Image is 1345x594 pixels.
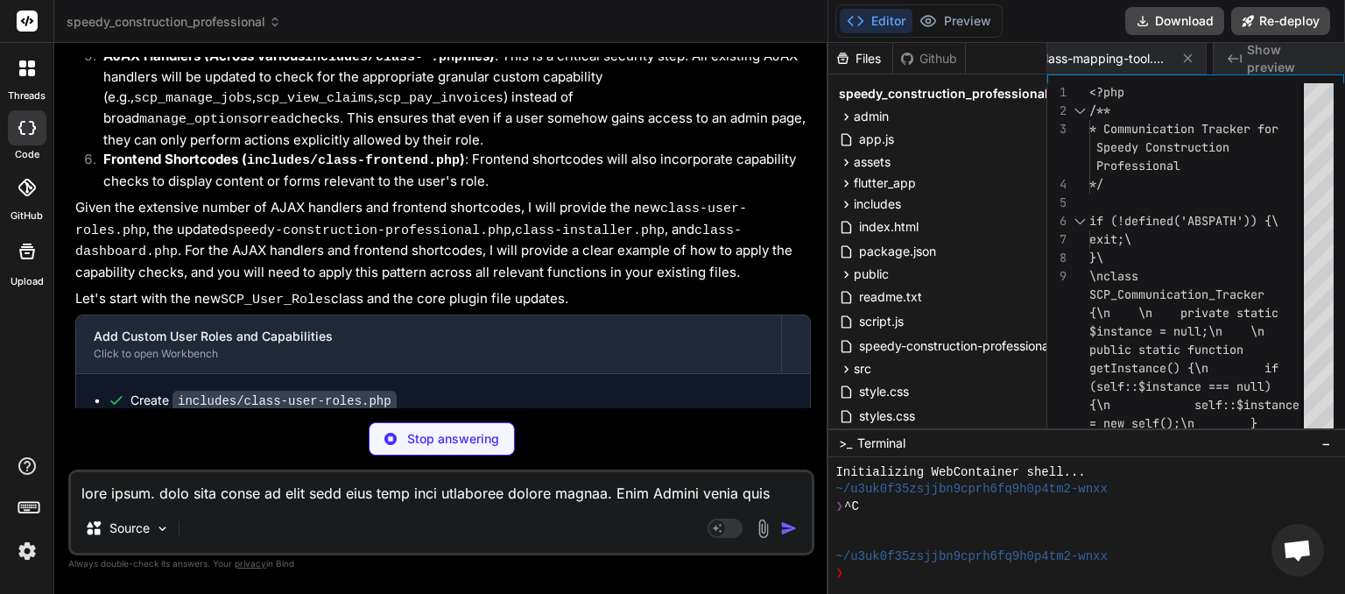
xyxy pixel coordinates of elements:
[1047,249,1067,267] div: 8
[835,548,1107,565] span: ~/u3uk0f35zsjjbn9cprh6fq9h0p4tm2-wnxx
[835,464,1085,481] span: Initializing WebContainer shell...
[305,50,462,65] code: includes/class-*.php
[854,153,891,171] span: assets
[857,311,905,332] span: script.js
[857,216,920,237] span: index.html
[835,481,1107,498] span: ~/u3uk0f35zsjjbn9cprh6fq9h0p4tm2-wnxx
[75,202,747,238] code: class-user-roles.php
[76,315,781,373] button: Add Custom User Roles and CapabilitiesClick to open Workbench
[1047,102,1067,120] div: 2
[1089,397,1299,413] span: {\n self::$instance
[835,499,844,515] span: ❯
[857,286,924,308] span: readme.txt
[857,406,917,427] span: styles.css
[407,430,499,448] p: Stop answering
[1271,524,1324,576] a: Open chat
[912,9,998,33] button: Preview
[857,435,905,452] span: Terminal
[94,347,764,361] div: Click to open Workbench
[844,499,859,515] span: ^C
[1318,429,1334,457] button: −
[15,147,39,162] label: code
[103,151,465,167] strong: Frontend Shortcodes ( )
[67,13,281,31] span: speedy_construction_professional
[1089,213,1278,229] span: if (!defined('ABSPATH')) {\
[840,9,912,33] button: Editor
[68,555,814,572] p: Always double-check its answers. Your in Bind
[235,558,266,569] span: privacy
[857,336,1080,357] span: speedy-construction-professional.php
[854,108,889,125] span: admin
[854,174,916,192] span: flutter_app
[780,520,798,537] img: icon
[828,50,892,67] div: Files
[11,274,44,289] label: Upload
[256,91,374,106] code: scp_view_claims
[1047,230,1067,249] div: 7
[1231,7,1330,35] button: Re-deploy
[857,241,938,262] span: package.json
[854,265,889,283] span: public
[1089,231,1131,247] span: exit;\
[1089,378,1271,394] span: (self::$instance === null)
[1089,84,1124,100] span: <?php
[1321,435,1331,452] span: −
[11,209,43,223] label: GitHub
[221,293,331,308] code: SCP_User_Roles
[228,223,511,238] code: speedy-construction-professional.php
[94,328,764,345] div: Add Custom User Roles and Capabilities
[247,153,460,168] code: includes/class-frontend.php
[1047,120,1067,138] div: 3
[1047,83,1067,102] div: 1
[1096,158,1180,173] span: Professional
[1125,7,1224,35] button: Download
[753,519,773,539] img: attachment
[1047,267,1067,286] div: 9
[1089,305,1278,321] span: {\n \n private static
[263,112,294,127] code: read
[515,223,665,238] code: class-installer.php
[103,47,495,64] strong: AJAX Handlers (Across various files)
[155,521,170,536] img: Pick Models
[839,435,852,452] span: >_
[1089,286,1264,302] span: SCP_Communication_Tracker
[75,289,811,311] p: Let's start with the new class and the core plugin file updates.
[839,85,1048,103] span: speedy_construction_professional
[857,129,896,150] span: app.js
[835,565,844,582] span: ❯
[854,195,901,213] span: includes
[134,91,252,106] code: scp_manage_jobs
[1089,268,1138,284] span: \nclass
[1096,139,1229,155] span: Speedy Construction
[12,536,42,566] img: settings
[8,88,46,103] label: threads
[75,198,811,282] p: Given the extensive number of AJAX handlers and frontend shortcodes, I will provide the new , the...
[854,360,871,378] span: src
[89,46,811,151] li: : This is a critical security step. All existing AJAX handlers will be updated to check for the a...
[893,50,965,67] div: Github
[1047,194,1067,212] div: 5
[1039,50,1170,67] span: class-mapping-tool.php
[1068,212,1091,230] div: Click to collapse the range.
[1089,323,1264,339] span: $instance = null;\n \n
[857,381,911,402] span: style.css
[1089,250,1103,265] span: }\
[1047,175,1067,194] div: 4
[1047,212,1067,230] div: 6
[109,520,150,537] p: Source
[1089,342,1243,357] span: public static function
[130,392,397,410] div: Create
[139,112,250,127] code: manage_options
[1089,121,1278,137] span: * Communication Tracker for
[173,391,397,412] code: includes/class-user-roles.php
[377,91,503,106] code: scp_pay_invoices
[1089,360,1278,376] span: getInstance() {\n if
[89,150,811,191] li: : Frontend shortcodes will also incorporate capability checks to display content or forms relevan...
[1068,102,1091,120] div: Click to collapse the range.
[1247,41,1331,76] span: Show preview
[1089,415,1257,431] span: = new self();\n }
